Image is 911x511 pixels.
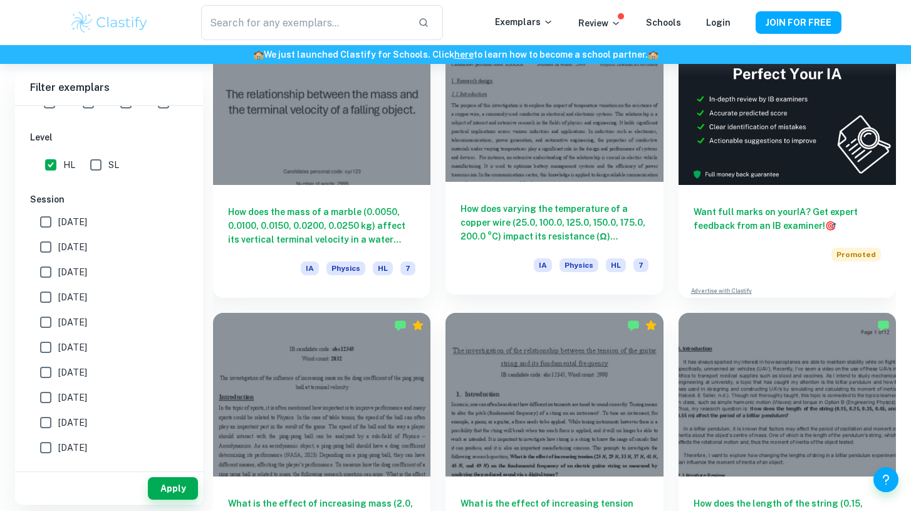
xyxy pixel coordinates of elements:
div: Premium [412,319,424,332]
span: HL [373,261,393,275]
span: 🎯 [825,221,836,231]
button: JOIN FOR FREE [756,11,841,34]
span: Physics [326,261,365,275]
span: HL [63,158,75,172]
img: Clastify logo [70,10,149,35]
h6: Level [30,130,188,144]
h6: How does varying the temperature of a copper wire (25.0, 100.0, 125.0, 150.0, 175.0, 200.0 °C) im... [461,202,648,243]
h6: Want full marks on your IA ? Get expert feedback from an IB examiner! [694,205,881,233]
a: Login [706,18,731,28]
a: here [454,50,474,60]
button: Help and Feedback [873,467,898,492]
a: Want full marks on yourIA? Get expert feedback from an IB examiner!PromotedAdvertise with Clastify [679,22,896,298]
div: Premium [645,319,657,332]
img: Marked [394,319,407,332]
button: Apply [148,477,198,500]
h6: Filter exemplars [15,70,203,105]
span: [DATE] [58,215,87,229]
h6: Session [30,192,188,206]
span: [DATE] [58,265,87,279]
a: Schools [646,18,681,28]
span: SL [108,158,119,172]
input: Search for any exemplars... [201,5,408,40]
a: How does the mass of a marble (0.0050, 0.0100, 0.0150, 0.0200, 0.0250 kg) affect its vertical ter... [213,22,430,298]
span: Promoted [831,248,881,261]
span: HL [606,258,626,272]
p: Review [578,16,621,30]
span: [DATE] [58,391,87,404]
img: Marked [877,319,890,332]
h6: We just launched Clastify for Schools. Click to learn how to become a school partner. [3,48,908,61]
span: 🏫 [648,50,659,60]
a: Advertise with Clastify [691,287,752,295]
span: Physics [560,258,598,272]
span: [DATE] [58,240,87,254]
h6: How does the mass of a marble (0.0050, 0.0100, 0.0150, 0.0200, 0.0250 kg) affect its vertical ter... [228,205,415,246]
span: Other [58,466,81,480]
a: How does varying the temperature of a copper wire (25.0, 100.0, 125.0, 150.0, 175.0, 200.0 °C) im... [445,22,663,298]
span: IA [301,261,319,275]
img: Thumbnail [679,22,896,185]
span: [DATE] [58,340,87,354]
span: 7 [400,261,415,275]
p: Exemplars [495,15,553,29]
span: [DATE] [58,366,87,379]
span: 7 [633,258,648,272]
span: IA [534,258,552,272]
span: [DATE] [58,315,87,329]
span: [DATE] [58,441,87,455]
img: Marked [627,319,640,332]
span: [DATE] [58,290,87,304]
span: [DATE] [58,416,87,429]
span: 🏫 [253,50,264,60]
